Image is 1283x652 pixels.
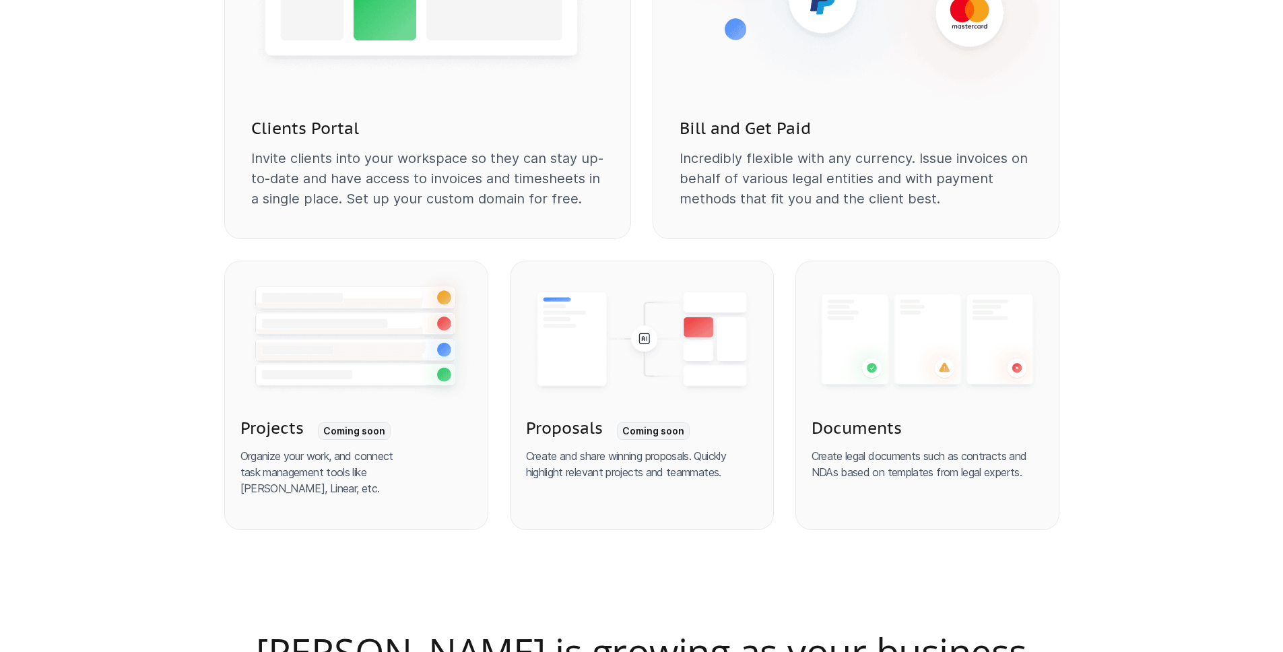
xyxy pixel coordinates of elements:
h3: Documents [812,417,902,440]
h3: Proposals [526,417,603,440]
p: Incredibly flexible with any currency. Issue invoices on behalf of various legal entities and wit... [680,148,1032,209]
h3: Projects [240,417,304,440]
p: Organize your work, and connect task management tools like [PERSON_NAME], Linear, etc. [240,448,472,496]
p: Create and share winning proposals. Quickly highlight relevant projects and teammates. [526,448,758,480]
h3: Clients Portal [251,117,359,140]
p: Invite clients into your workspace so they can stay up-to-date and have access to invoices and ti... [251,148,604,209]
p: Create legal documents such as contracts and NDAs based on templates from legal experts. [812,448,1043,480]
h3: Bill and Get Paid [680,117,811,140]
p: Coming soon [622,425,684,437]
p: Coming soon [323,425,385,437]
